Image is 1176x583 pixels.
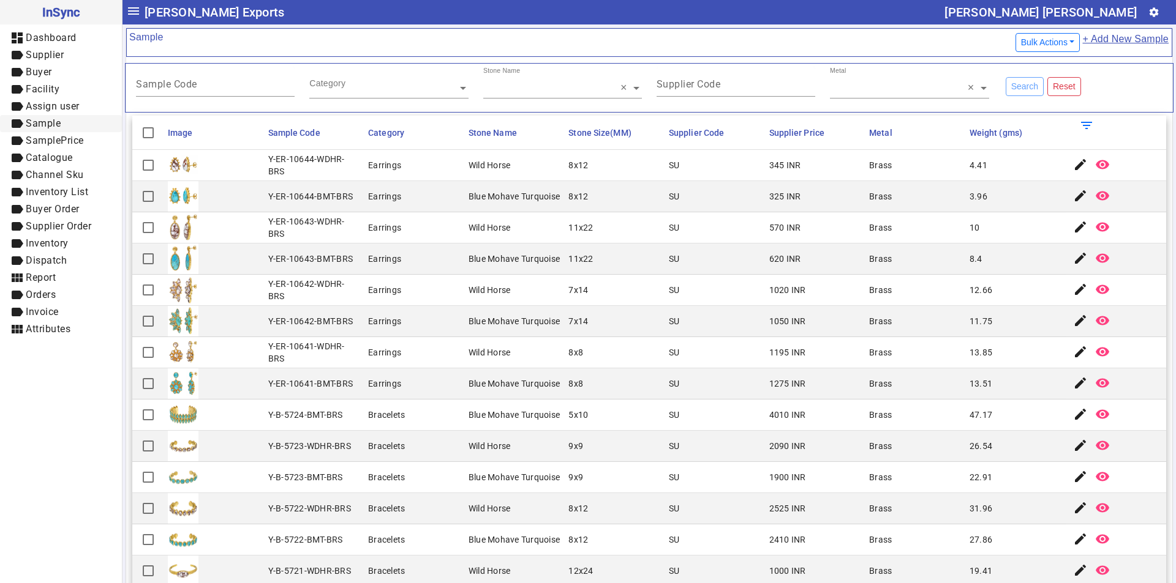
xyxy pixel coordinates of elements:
div: Bracelets [368,471,405,483]
div: Brass [869,253,892,265]
span: Buyer Order [26,203,80,215]
img: 5a0ea7d3-f0e2-4a27-b6e3-e7d368808c24 [168,337,198,368]
mat-icon: remove_red_eye [1095,469,1110,484]
div: Earrings [368,159,401,171]
img: 515f217a-dc91-4b7c-9323-927ded91418a [168,493,198,524]
mat-icon: label [10,236,24,251]
div: Y-ER-10642-BMT-BRS [268,315,353,327]
mat-icon: remove_red_eye [1095,376,1110,390]
div: 11x22 [568,221,593,234]
div: Blue Mohave Turquoise [469,315,560,327]
div: Earrings [368,253,401,265]
mat-icon: edit [1073,313,1088,328]
div: SU [669,159,680,171]
mat-icon: edit [1073,376,1088,390]
span: Supplier Order [26,220,91,232]
div: 9x9 [568,440,583,452]
span: Supplier Code [669,128,724,138]
div: Bracelets [368,502,405,514]
div: Blue Mohave Turquoise [469,533,560,546]
div: Metal [830,66,846,75]
mat-icon: remove_red_eye [1095,313,1110,328]
div: 8x12 [568,190,588,202]
span: Dashboard [26,32,77,43]
div: Wild Horse [469,221,511,234]
div: Y-ER-10644-BMT-BRS [268,190,353,202]
mat-icon: edit [1073,188,1088,203]
mat-icon: remove_red_eye [1095,500,1110,515]
div: SU [669,409,680,421]
span: Dispatch [26,254,67,266]
div: Earrings [368,377,401,390]
div: 12x24 [568,565,593,577]
div: Blue Mohave Turquoise [469,253,560,265]
img: 2c7fb4b7-550c-4fca-9584-b799c543639a [168,462,198,492]
mat-icon: remove_red_eye [1095,407,1110,421]
div: Brass [869,440,892,452]
div: 1900 INR [769,471,806,483]
mat-icon: edit [1073,251,1088,266]
div: SU [669,471,680,483]
span: Weight (gms) [970,128,1022,138]
div: 4010 INR [769,409,806,421]
div: Y-ER-10641-BMT-BRS [268,377,353,390]
span: Clear all [620,82,631,94]
div: 1000 INR [769,565,806,577]
div: Blue Mohave Turquoise [469,409,560,421]
span: Attributes [26,323,70,335]
mat-icon: remove_red_eye [1095,251,1110,266]
div: Bracelets [368,565,405,577]
div: 8x12 [568,159,588,171]
span: Buyer [26,66,52,78]
div: 4.41 [970,159,987,171]
div: 1020 INR [769,284,806,296]
div: Earrings [368,346,401,358]
div: 3.96 [970,190,987,202]
span: Inventory List [26,186,88,198]
div: Y-ER-10644-WDHR-BRS [268,153,361,177]
div: Y-B-5723-WDHR-BRS [268,440,351,452]
div: Earrings [368,221,401,234]
div: 1195 INR [769,346,806,358]
div: Wild Horse [469,284,511,296]
div: 620 INR [769,253,801,265]
mat-label: Sample Code [136,78,197,90]
div: 8x8 [568,377,583,390]
span: Report [26,272,56,283]
span: InSync [10,2,112,22]
mat-icon: view_module [10,270,24,285]
div: Wild Horse [469,159,511,171]
mat-icon: label [10,168,24,182]
mat-icon: settings [1148,7,1159,18]
div: Y-ER-10641-WDHR-BRS [268,340,361,365]
div: Category [309,77,345,89]
img: 8c24e2fb-299f-4bbe-88fb-a36be842eb73 [168,368,198,399]
mat-icon: edit [1073,563,1088,577]
div: SU [669,284,680,296]
span: Inventory [26,237,69,249]
div: 570 INR [769,221,801,234]
div: 13.51 [970,377,992,390]
mat-icon: label [10,82,24,97]
mat-icon: label [10,219,24,234]
span: Invoice [26,306,59,317]
div: Y-B-5723-BMT-BRS [268,471,343,483]
div: 5x10 [568,409,588,421]
div: Y-B-5721-WDHR-BRS [268,565,351,577]
div: 2410 INR [769,533,806,546]
span: Stone Size(MM) [568,128,631,138]
div: Brass [869,346,892,358]
div: 325 INR [769,190,801,202]
div: [PERSON_NAME] [PERSON_NAME] [944,2,1137,22]
div: Y-ER-10642-WDHR-BRS [268,278,361,302]
mat-icon: label [10,288,24,302]
div: 11.75 [970,315,992,327]
div: Brass [869,315,892,327]
div: 47.17 [970,409,992,421]
div: SU [669,253,680,265]
mat-icon: remove_red_eye [1095,563,1110,577]
mat-icon: label [10,150,24,165]
img: 705eca97-4079-4f28-9cc7-8b6550a4e3e3 [168,243,198,274]
div: Brass [869,565,892,577]
div: SU [669,190,680,202]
